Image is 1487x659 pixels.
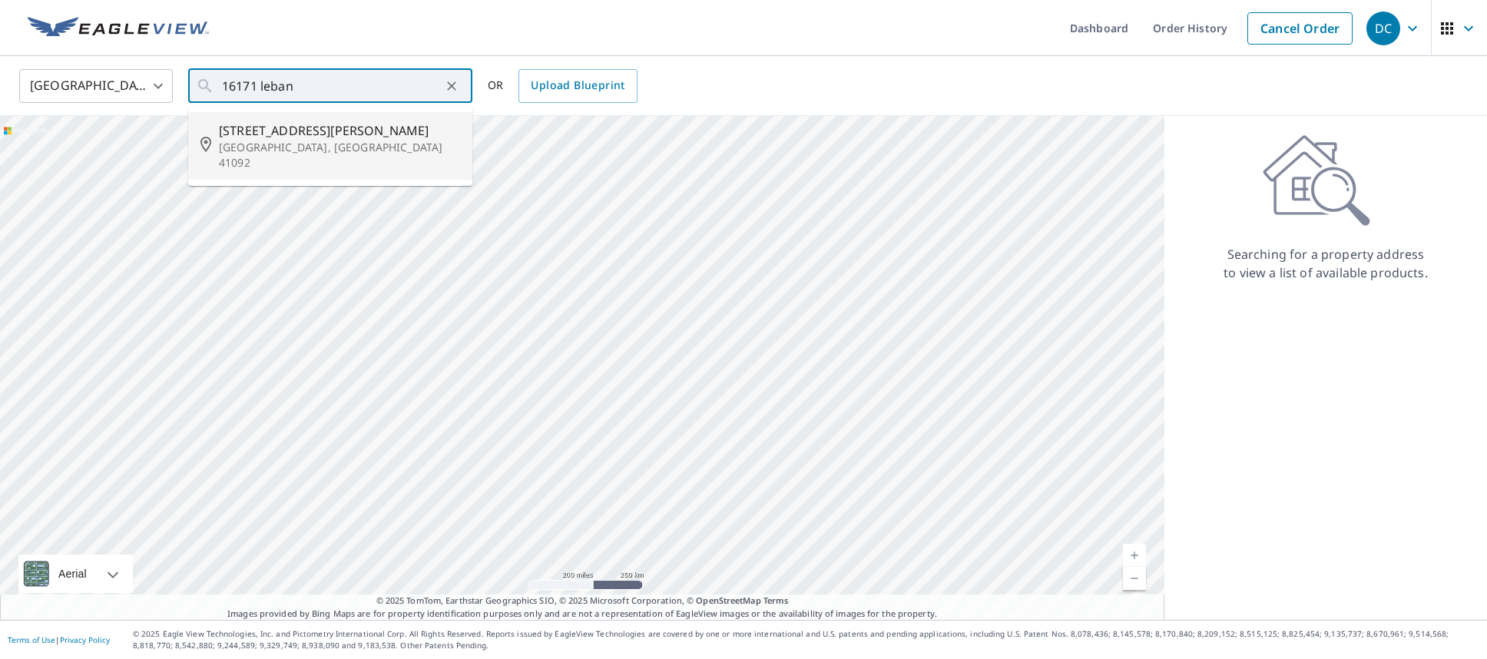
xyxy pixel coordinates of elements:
[219,140,460,171] p: [GEOGRAPHIC_DATA], [GEOGRAPHIC_DATA] 41092
[8,635,110,644] p: |
[1366,12,1400,45] div: DC
[1123,567,1146,590] a: Current Level 5, Zoom Out
[1123,544,1146,567] a: Current Level 5, Zoom In
[219,121,460,140] span: [STREET_ADDRESS][PERSON_NAME]
[441,75,462,97] button: Clear
[1223,245,1429,282] p: Searching for a property address to view a list of available products.
[488,69,638,103] div: OR
[133,628,1479,651] p: © 2025 Eagle View Technologies, Inc. and Pictometry International Corp. All Rights Reserved. Repo...
[518,69,637,103] a: Upload Blueprint
[8,634,55,645] a: Terms of Use
[376,594,789,608] span: © 2025 TomTom, Earthstar Geographics SIO, © 2025 Microsoft Corporation, ©
[696,594,760,606] a: OpenStreetMap
[54,555,91,593] div: Aerial
[19,65,173,108] div: [GEOGRAPHIC_DATA]
[1247,12,1353,45] a: Cancel Order
[763,594,789,606] a: Terms
[28,17,209,40] img: EV Logo
[18,555,133,593] div: Aerial
[531,76,624,95] span: Upload Blueprint
[222,65,441,108] input: Search by address or latitude-longitude
[60,634,110,645] a: Privacy Policy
